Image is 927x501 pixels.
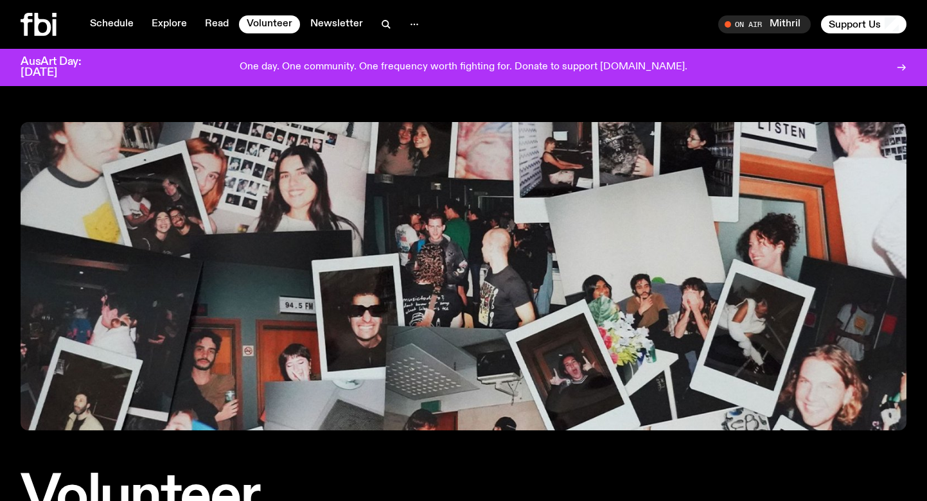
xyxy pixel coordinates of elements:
[303,15,371,33] a: Newsletter
[718,15,811,33] button: On AirMithril
[821,15,906,33] button: Support Us
[21,122,906,430] img: A collage of photographs and polaroids showing FBI volunteers.
[829,19,881,30] span: Support Us
[197,15,236,33] a: Read
[144,15,195,33] a: Explore
[21,57,103,78] h3: AusArt Day: [DATE]
[239,15,300,33] a: Volunteer
[82,15,141,33] a: Schedule
[240,62,687,73] p: One day. One community. One frequency worth fighting for. Donate to support [DOMAIN_NAME].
